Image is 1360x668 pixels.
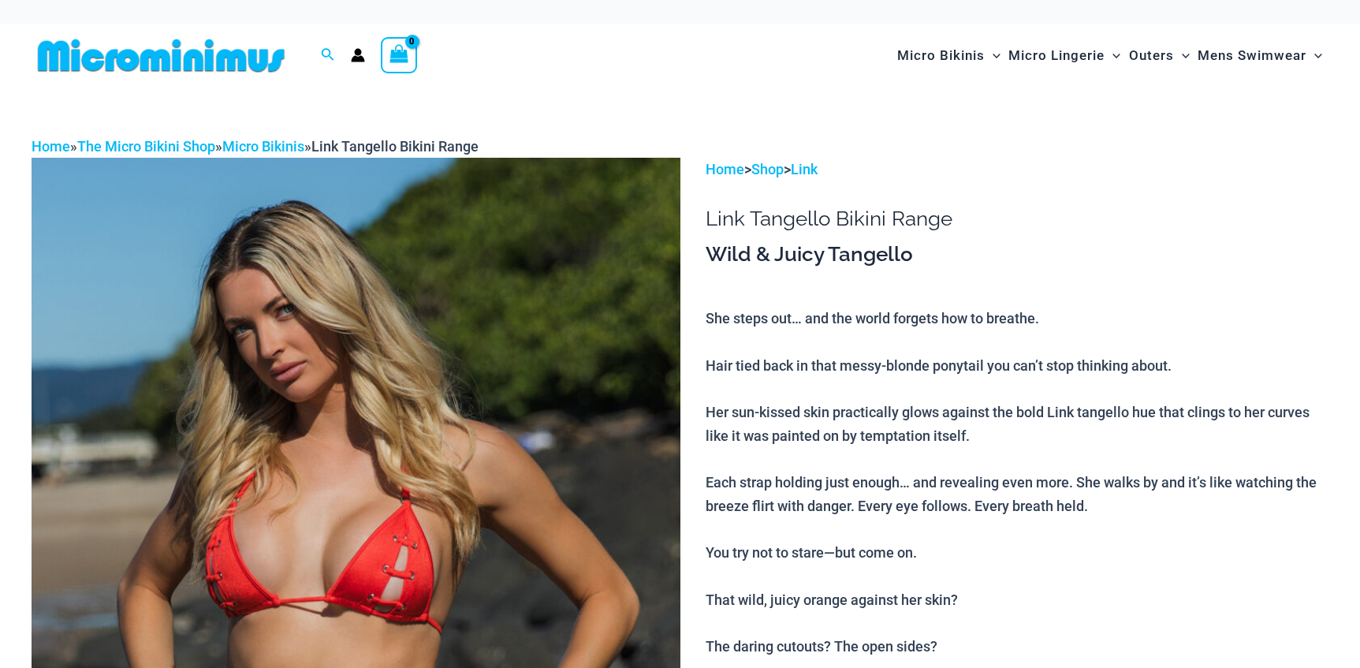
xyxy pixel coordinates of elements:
img: MM SHOP LOGO FLAT [32,38,291,73]
span: Micro Lingerie [1008,35,1105,76]
a: Link [791,161,818,177]
a: View Shopping Cart, empty [381,37,417,73]
span: Menu Toggle [1306,35,1322,76]
span: Mens Swimwear [1198,35,1306,76]
a: Mens SwimwearMenu ToggleMenu Toggle [1194,32,1326,80]
span: » » » [32,138,479,155]
a: Micro BikinisMenu ToggleMenu Toggle [893,32,1004,80]
span: Menu Toggle [1105,35,1120,76]
span: Menu Toggle [985,35,1000,76]
h1: Link Tangello Bikini Range [706,207,1328,231]
a: The Micro Bikini Shop [77,138,215,155]
h3: Wild & Juicy Tangello [706,241,1328,268]
span: Micro Bikinis [897,35,985,76]
a: Micro Bikinis [222,138,304,155]
a: Micro LingerieMenu ToggleMenu Toggle [1004,32,1124,80]
a: Shop [751,161,784,177]
span: Link Tangello Bikini Range [311,138,479,155]
span: Menu Toggle [1174,35,1190,76]
a: Account icon link [351,48,365,62]
a: Home [32,138,70,155]
span: Outers [1129,35,1174,76]
p: > > [706,158,1328,181]
a: Home [706,161,744,177]
nav: Site Navigation [891,29,1328,82]
a: OutersMenu ToggleMenu Toggle [1125,32,1194,80]
a: Search icon link [321,46,335,65]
